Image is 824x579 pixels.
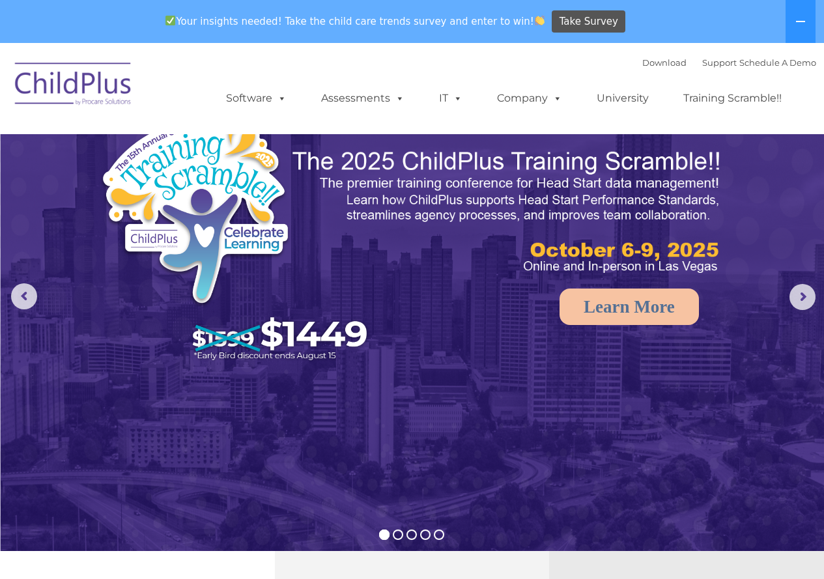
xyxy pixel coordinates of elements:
[670,85,795,111] a: Training Scramble!!
[642,57,687,68] a: Download
[484,85,575,111] a: Company
[560,10,618,33] span: Take Survey
[552,10,625,33] a: Take Survey
[181,86,221,96] span: Last name
[535,16,545,25] img: 👏
[181,139,236,149] span: Phone number
[308,85,418,111] a: Assessments
[165,16,175,25] img: ✅
[739,57,816,68] a: Schedule A Demo
[160,8,550,34] span: Your insights needed! Take the child care trends survey and enter to win!
[642,57,816,68] font: |
[8,53,139,119] img: ChildPlus by Procare Solutions
[213,85,300,111] a: Software
[584,85,662,111] a: University
[560,289,699,325] a: Learn More
[702,57,737,68] a: Support
[426,85,476,111] a: IT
